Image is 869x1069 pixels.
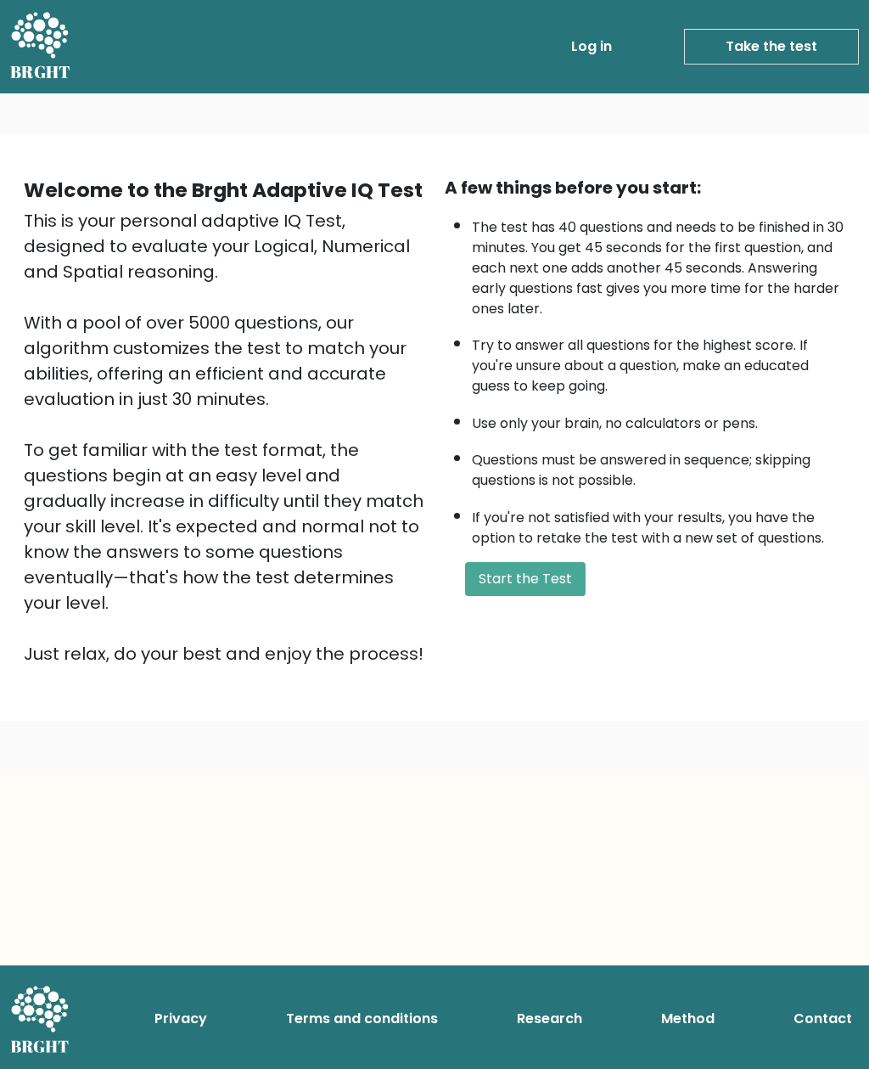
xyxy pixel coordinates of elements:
a: Privacy [148,1002,214,1036]
div: A few things before you start: [445,175,845,200]
a: Method [654,1002,721,1036]
li: The test has 40 questions and needs to be finished in 30 minutes. You get 45 seconds for the firs... [472,209,845,319]
a: Terms and conditions [279,1002,445,1036]
a: Contact [787,1002,859,1036]
a: BRGHT [10,7,71,87]
a: Take the test [684,29,859,65]
li: Use only your brain, no calculators or pens. [472,405,845,434]
div: This is your personal adaptive IQ Test, designed to evaluate your Logical, Numerical and Spatial ... [24,208,424,667]
li: If you're not satisfied with your results, you have the option to retake the test with a new set ... [472,499,845,549]
li: Questions must be answered in sequence; skipping questions is not possible. [472,442,845,491]
h5: BRGHT [10,62,71,82]
button: Start the Test [465,562,586,596]
a: Research [510,1002,589,1036]
li: Try to answer all questions for the highest score. If you're unsure about a question, make an edu... [472,327,845,397]
b: Welcome to the Brght Adaptive IQ Test [24,176,423,204]
a: Log in [564,30,619,64]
